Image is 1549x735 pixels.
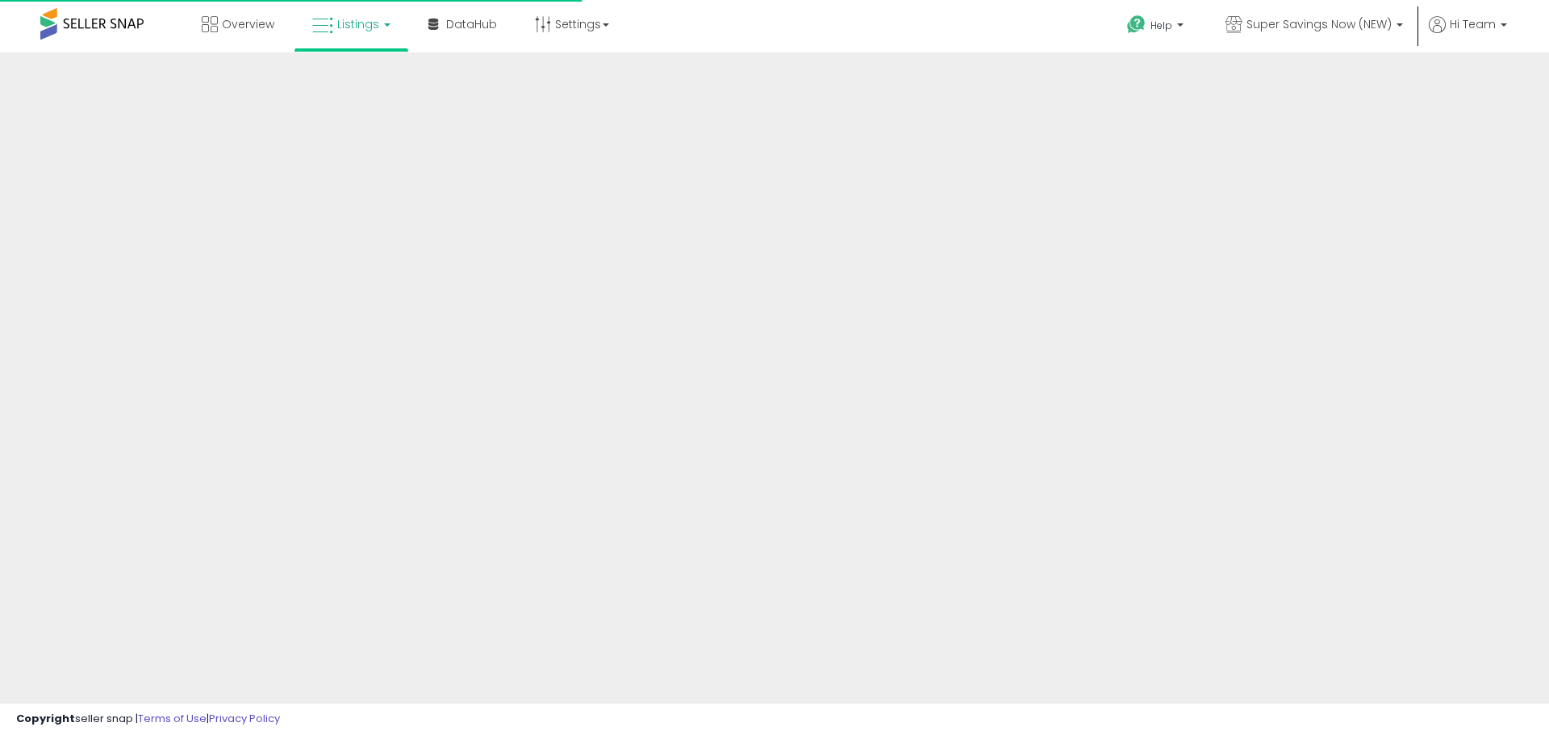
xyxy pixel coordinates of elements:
span: Overview [222,16,274,32]
strong: Copyright [16,711,75,726]
span: Help [1150,19,1172,32]
div: seller snap | | [16,712,280,727]
span: Hi Team [1450,16,1496,32]
a: Privacy Policy [209,711,280,726]
span: DataHub [446,16,497,32]
span: Super Savings Now (NEW) [1246,16,1392,32]
a: Terms of Use [138,711,207,726]
span: Listings [337,16,379,32]
i: Get Help [1126,15,1146,35]
a: Help [1114,2,1200,52]
a: Hi Team [1429,16,1507,52]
